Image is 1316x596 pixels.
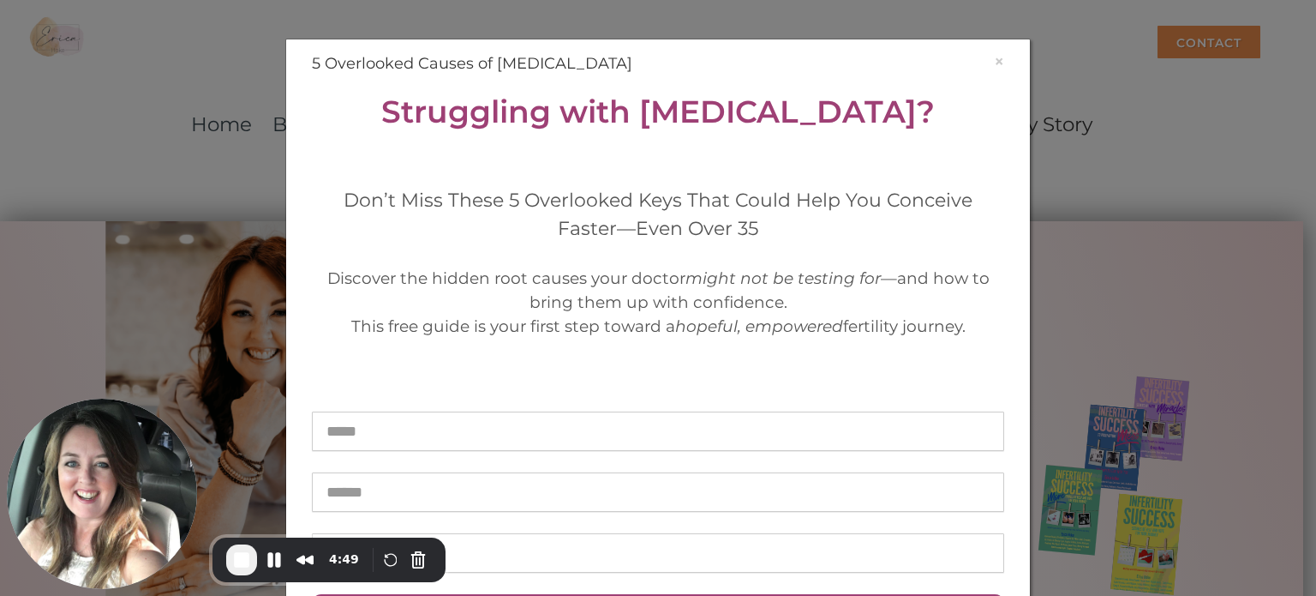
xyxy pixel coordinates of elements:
button: × [994,52,1004,70]
em: hopeful, empowered [675,316,843,336]
div: This free guide is your first step toward a fertility journey. [312,315,1004,339]
h4: 5 Overlooked Causes of [MEDICAL_DATA] [312,52,1004,75]
span: Don’t Miss These 5 Overlooked Keys That Could Help You Conceive Faster—Even Over 35 [344,189,972,240]
em: might not be testing for [685,268,881,288]
strong: Struggling with [MEDICAL_DATA]? [381,93,935,130]
div: Discover the hidden root causes your doctor —and how to bring them up with confidence. [312,267,1004,315]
